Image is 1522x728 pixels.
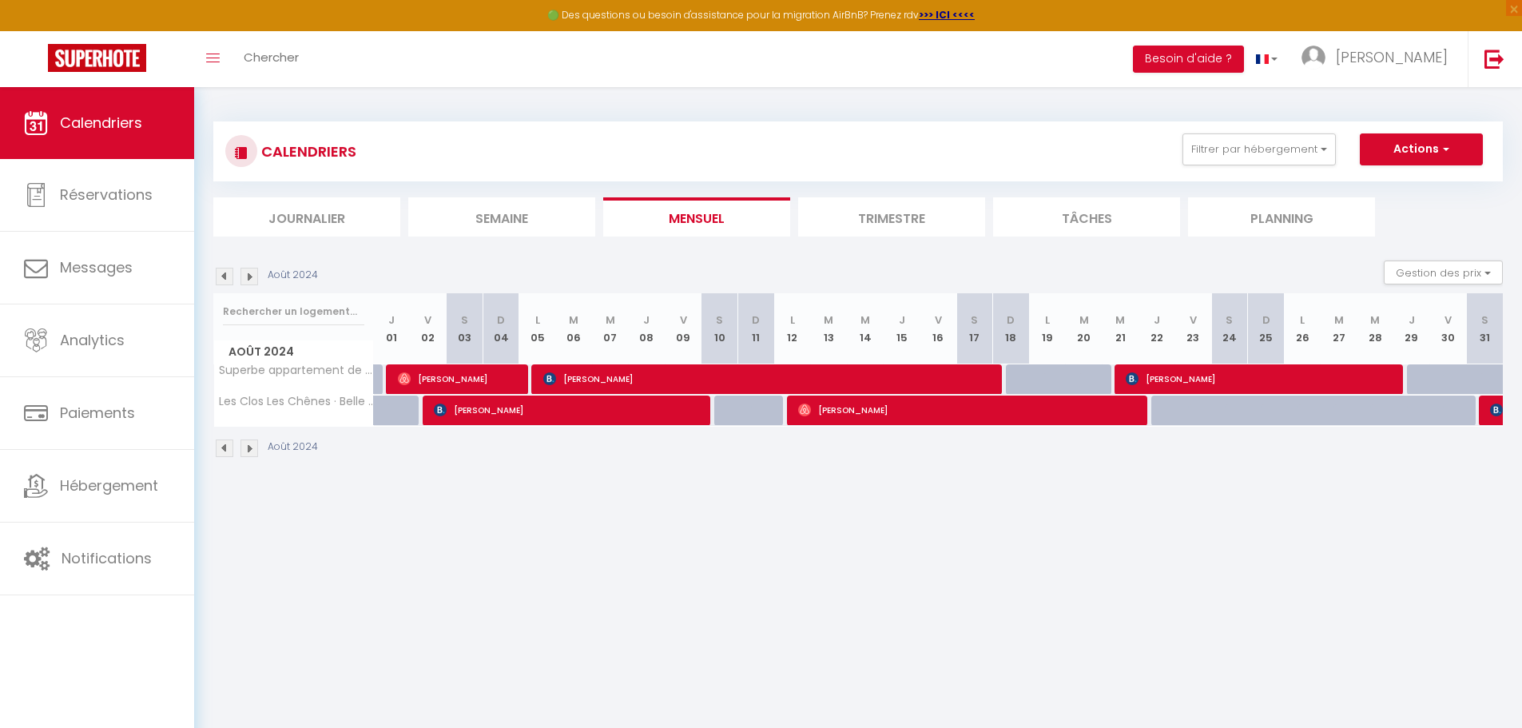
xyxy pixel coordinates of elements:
[1384,261,1503,284] button: Gestion des prix
[1466,293,1503,364] th: 31
[257,133,356,169] h3: CALENDRIERS
[424,312,431,328] abbr: V
[665,293,701,364] th: 09
[1211,293,1248,364] th: 24
[1290,31,1468,87] a: ... [PERSON_NAME]
[1045,312,1050,328] abbr: L
[1360,133,1483,165] button: Actions
[60,113,142,133] span: Calendriers
[60,403,135,423] span: Paiements
[884,293,920,364] th: 15
[1248,293,1285,364] th: 25
[62,548,152,568] span: Notifications
[1370,312,1380,328] abbr: M
[680,312,687,328] abbr: V
[701,293,738,364] th: 10
[1301,46,1325,70] img: ...
[410,293,447,364] th: 02
[60,330,125,350] span: Analytics
[716,312,723,328] abbr: S
[1284,293,1321,364] th: 26
[993,293,1030,364] th: 18
[1175,293,1212,364] th: 23
[798,197,985,237] li: Trimestre
[497,312,505,328] abbr: D
[461,312,468,328] abbr: S
[1226,312,1233,328] abbr: S
[798,395,1141,425] span: [PERSON_NAME]
[811,293,848,364] th: 13
[847,293,884,364] th: 14
[956,293,993,364] th: 17
[232,31,311,87] a: Chercher
[217,364,376,376] span: Superbe appartement de standing Le Trophée du Golf
[1334,312,1344,328] abbr: M
[483,293,519,364] th: 04
[1188,197,1375,237] li: Planning
[935,312,942,328] abbr: V
[1336,47,1448,67] span: [PERSON_NAME]
[60,475,158,495] span: Hébergement
[268,268,318,283] p: Août 2024
[899,312,905,328] abbr: J
[1484,49,1504,69] img: logout
[519,293,556,364] th: 05
[543,364,996,394] span: [PERSON_NAME]
[268,440,318,455] p: Août 2024
[408,197,595,237] li: Semaine
[48,44,146,72] img: Super Booking
[213,197,400,237] li: Journalier
[790,312,795,328] abbr: L
[1409,312,1415,328] abbr: J
[920,293,956,364] th: 16
[1300,312,1305,328] abbr: L
[1430,293,1467,364] th: 30
[629,293,666,364] th: 08
[1321,293,1357,364] th: 27
[1115,312,1125,328] abbr: M
[1190,312,1197,328] abbr: V
[1139,293,1175,364] th: 22
[643,312,650,328] abbr: J
[1133,46,1244,73] button: Besoin d'aide ?
[774,293,811,364] th: 12
[60,257,133,277] span: Messages
[1262,312,1270,328] abbr: D
[919,8,975,22] a: >>> ICI <<<<
[737,293,774,364] th: 11
[1357,293,1394,364] th: 28
[1481,312,1488,328] abbr: S
[1029,293,1066,364] th: 19
[398,364,520,394] span: [PERSON_NAME]
[214,340,373,364] span: Août 2024
[606,312,615,328] abbr: M
[388,312,395,328] abbr: J
[1393,293,1430,364] th: 29
[535,312,540,328] abbr: L
[374,293,411,364] th: 01
[603,197,790,237] li: Mensuel
[1102,293,1139,364] th: 21
[1007,312,1015,328] abbr: D
[860,312,870,328] abbr: M
[1066,293,1103,364] th: 20
[217,396,376,408] span: Les Clos Les Chênes · Belle maison mitoyenne de standing à [GEOGRAPHIC_DATA]
[569,312,578,328] abbr: M
[993,197,1180,237] li: Tâches
[555,293,592,364] th: 06
[244,49,299,66] span: Chercher
[1154,312,1160,328] abbr: J
[752,312,760,328] abbr: D
[223,297,364,326] input: Rechercher un logement...
[1079,312,1089,328] abbr: M
[434,395,703,425] span: [PERSON_NAME]
[971,312,978,328] abbr: S
[447,293,483,364] th: 03
[1445,312,1452,328] abbr: V
[1126,364,1395,394] span: [PERSON_NAME]
[1182,133,1336,165] button: Filtrer par hébergement
[824,312,833,328] abbr: M
[592,293,629,364] th: 07
[60,185,153,205] span: Réservations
